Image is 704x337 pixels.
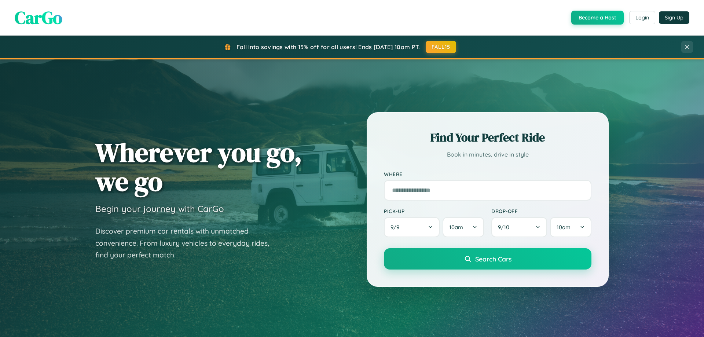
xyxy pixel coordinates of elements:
[95,203,224,214] h3: Begin your journey with CarGo
[384,171,591,177] label: Where
[384,208,484,214] label: Pick-up
[557,224,571,231] span: 10am
[443,217,484,237] button: 10am
[629,11,655,24] button: Login
[95,225,279,261] p: Discover premium car rentals with unmatched convenience. From luxury vehicles to everyday rides, ...
[15,6,62,30] span: CarGo
[384,217,440,237] button: 9/9
[236,43,420,51] span: Fall into savings with 15% off for all users! Ends [DATE] 10am PT.
[550,217,591,237] button: 10am
[95,138,302,196] h1: Wherever you go, we go
[659,11,689,24] button: Sign Up
[498,224,513,231] span: 9 / 10
[384,129,591,146] h2: Find Your Perfect Ride
[426,41,456,53] button: FALL15
[475,255,511,263] span: Search Cars
[571,11,624,25] button: Become a Host
[384,248,591,270] button: Search Cars
[491,208,591,214] label: Drop-off
[390,224,403,231] span: 9 / 9
[491,217,547,237] button: 9/10
[384,149,591,160] p: Book in minutes, drive in style
[449,224,463,231] span: 10am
